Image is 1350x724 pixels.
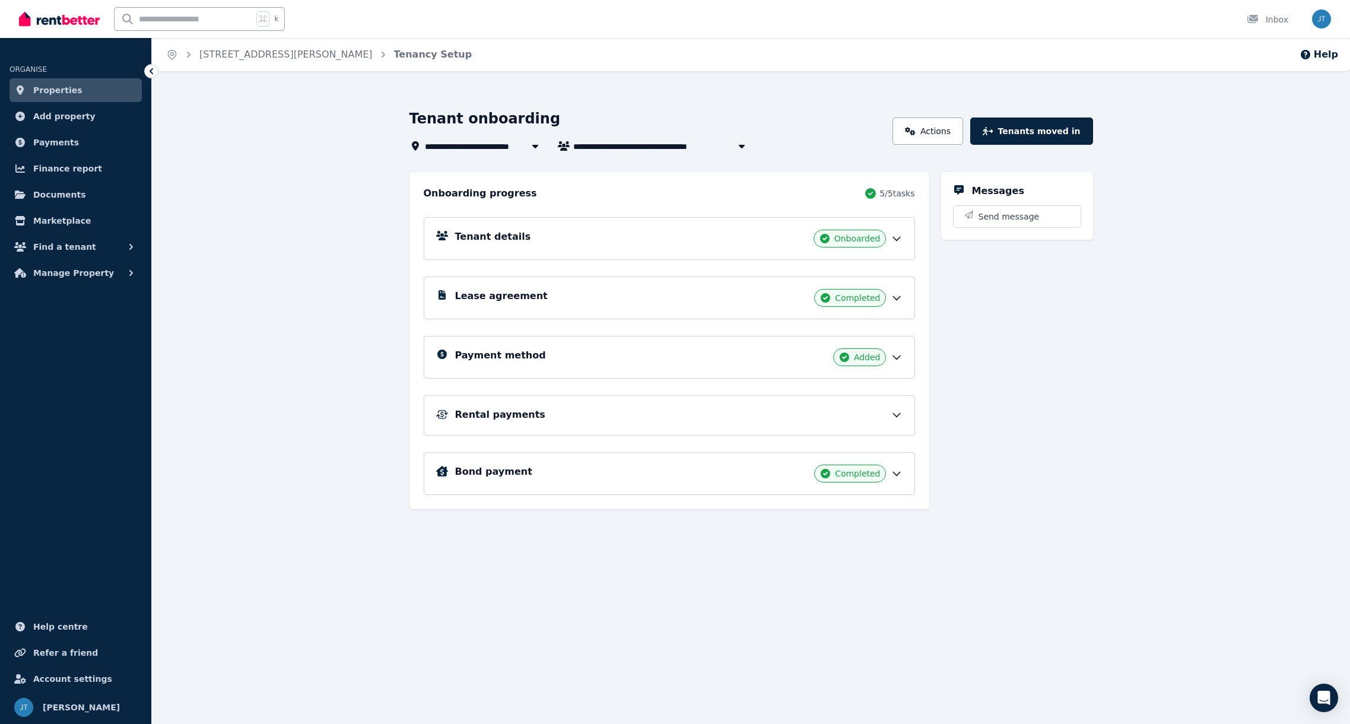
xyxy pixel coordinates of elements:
[9,261,142,285] button: Manage Property
[14,698,33,717] img: Jacek Tomaka
[33,672,112,686] span: Account settings
[9,65,47,74] span: ORGANISE
[33,188,86,202] span: Documents
[854,351,881,363] span: Added
[455,465,532,479] h5: Bond payment
[33,135,79,150] span: Payments
[455,348,546,363] h5: Payment method
[970,118,1092,145] button: Tenants moved in
[409,109,561,128] h1: Tenant onboarding
[9,615,142,639] a: Help centre
[33,109,96,123] span: Add property
[33,646,98,660] span: Refer a friend
[9,131,142,154] a: Payments
[972,184,1024,198] h5: Messages
[33,161,102,176] span: Finance report
[19,10,100,28] img: RentBetter
[1312,9,1331,28] img: Jacek Tomaka
[835,292,880,304] span: Completed
[892,118,963,145] a: Actions
[33,266,114,280] span: Manage Property
[9,667,142,691] a: Account settings
[9,78,142,102] a: Properties
[9,183,142,207] a: Documents
[9,104,142,128] a: Add property
[33,83,82,97] span: Properties
[436,466,448,477] img: Bond Details
[954,206,1081,227] button: Send message
[1300,47,1338,62] button: Help
[979,211,1040,223] span: Send message
[199,49,373,60] a: [STREET_ADDRESS][PERSON_NAME]
[1310,684,1338,712] div: Open Intercom Messenger
[9,235,142,259] button: Find a tenant
[834,233,881,244] span: Onboarded
[1247,14,1288,26] div: Inbox
[424,186,537,201] h2: Onboarding progress
[455,408,545,422] h5: Rental payments
[455,289,548,303] h5: Lease agreement
[879,188,914,199] span: 5 / 5 tasks
[33,214,91,228] span: Marketplace
[33,240,96,254] span: Find a tenant
[9,157,142,180] a: Finance report
[436,410,448,419] img: Rental Payments
[394,47,472,62] span: Tenancy Setup
[33,620,88,634] span: Help centre
[43,700,120,715] span: [PERSON_NAME]
[835,468,880,480] span: Completed
[152,38,486,71] nav: Breadcrumb
[455,230,531,244] h5: Tenant details
[9,209,142,233] a: Marketplace
[9,641,142,665] a: Refer a friend
[274,14,278,24] span: k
